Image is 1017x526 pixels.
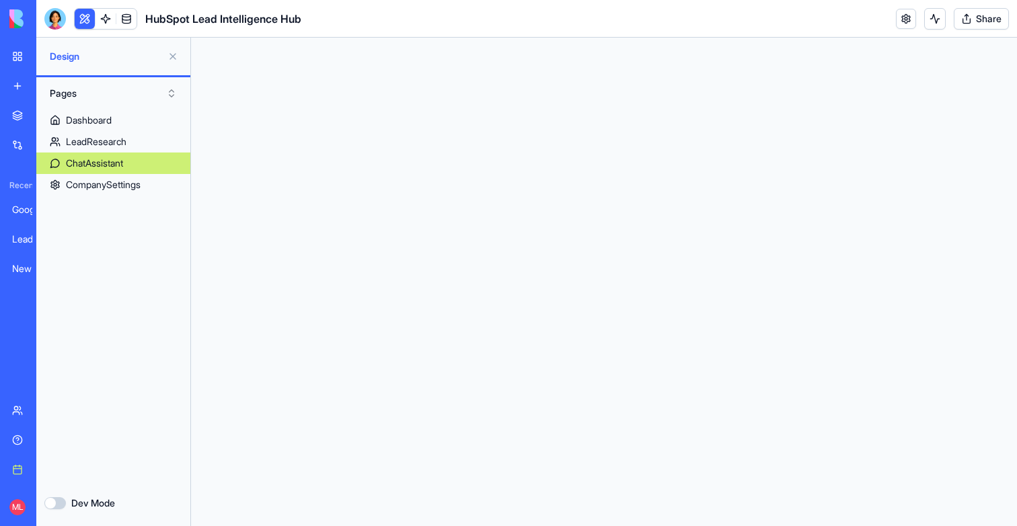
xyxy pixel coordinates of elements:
button: Pages [43,83,184,104]
span: Design [50,50,162,63]
a: Google Sheets Dashboard [4,196,58,223]
div: LeadResearch [66,135,126,148]
a: ChatAssistant [36,152,190,174]
a: New App [4,255,58,282]
span: ML [9,499,26,515]
div: New App [12,262,50,275]
label: Dev Mode [71,496,115,510]
div: Google Sheets Dashboard [12,203,50,216]
button: Share [954,8,1009,30]
div: Dashboard [66,114,112,127]
div: ChatAssistant [66,157,123,170]
h1: HubSpot Lead Intelligence Hub [145,11,301,27]
div: CompanySettings [66,178,141,191]
div: LeadFlow Pro [12,232,50,246]
a: LeadResearch [36,131,190,152]
a: Dashboard [36,109,190,131]
a: LeadFlow Pro [4,226,58,253]
img: logo [9,9,93,28]
a: CompanySettings [36,174,190,195]
span: Recent [4,180,32,191]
